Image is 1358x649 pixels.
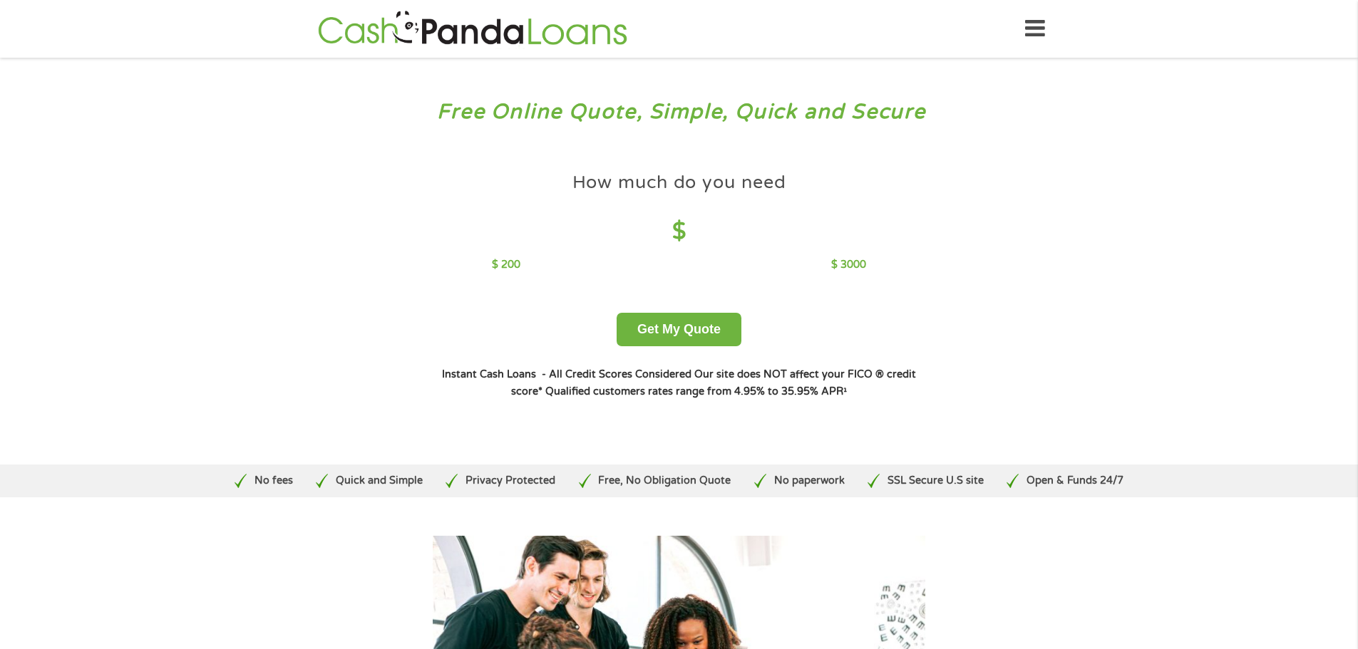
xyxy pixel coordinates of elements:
[465,473,555,489] p: Privacy Protected
[888,473,984,489] p: SSL Secure U.S site
[442,368,691,380] strong: Instant Cash Loans - All Credit Scores Considered
[511,368,916,398] strong: Our site does NOT affect your FICO ® credit score*
[831,257,866,273] p: $ 3000
[545,385,847,398] strong: Qualified customers rates range from 4.95% to 35.95% APR¹
[41,99,1317,125] h3: Free Online Quote, Simple, Quick and Secure
[336,473,423,489] p: Quick and Simple
[774,473,845,489] p: No paperwork
[617,313,741,346] button: Get My Quote
[598,473,731,489] p: Free, No Obligation Quote
[314,9,632,49] img: GetLoanNow Logo
[1027,473,1123,489] p: Open & Funds 24/7
[492,257,520,273] p: $ 200
[572,171,786,194] h4: How much do you need
[492,217,866,246] h4: $
[254,473,293,489] p: No fees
